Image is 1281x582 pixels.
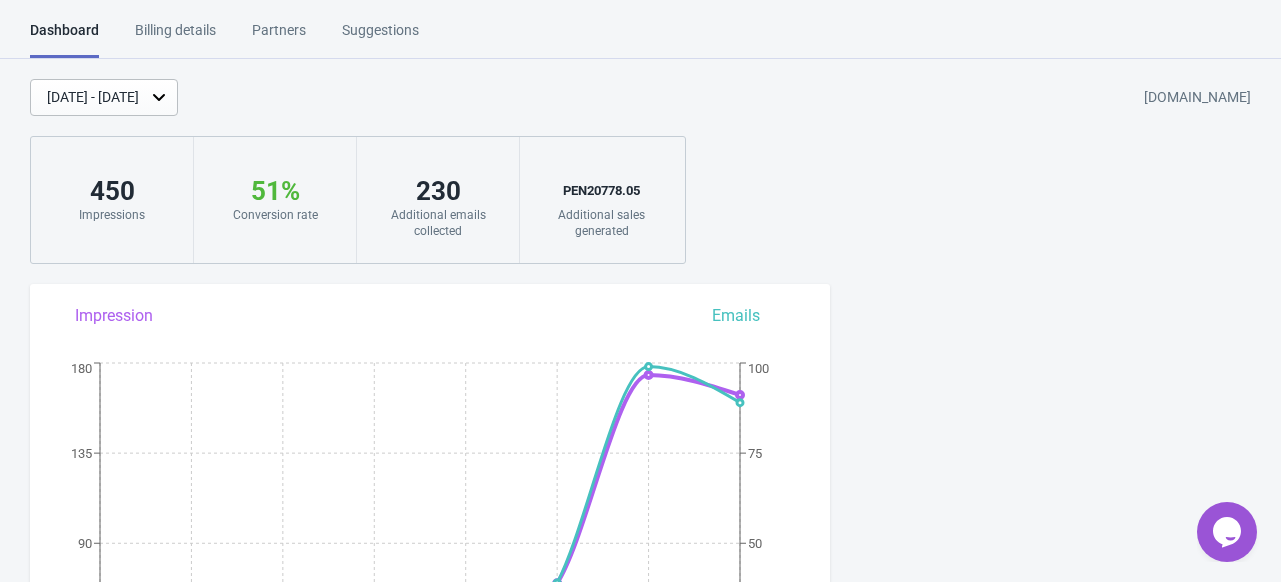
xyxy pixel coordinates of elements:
tspan: 50 [748,536,762,551]
tspan: 90 [78,536,92,551]
div: [DOMAIN_NAME] [1144,80,1251,116]
tspan: 135 [71,446,92,461]
div: Additional sales generated [540,207,663,239]
div: PEN 20778.05 [540,175,663,207]
div: Impressions [51,207,173,223]
div: Dashboard [30,20,99,58]
div: [DATE] - [DATE] [47,87,139,108]
div: 230 [377,175,499,207]
div: Partners [252,20,306,55]
tspan: 180 [71,361,92,376]
div: 51 % [214,175,336,207]
div: Additional emails collected [377,207,499,239]
div: Conversion rate [214,207,336,223]
div: Billing details [135,20,216,55]
iframe: chat widget [1197,502,1261,562]
tspan: 75 [748,446,762,461]
tspan: 100 [748,361,769,376]
div: 450 [51,175,173,207]
div: Suggestions [342,20,419,55]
